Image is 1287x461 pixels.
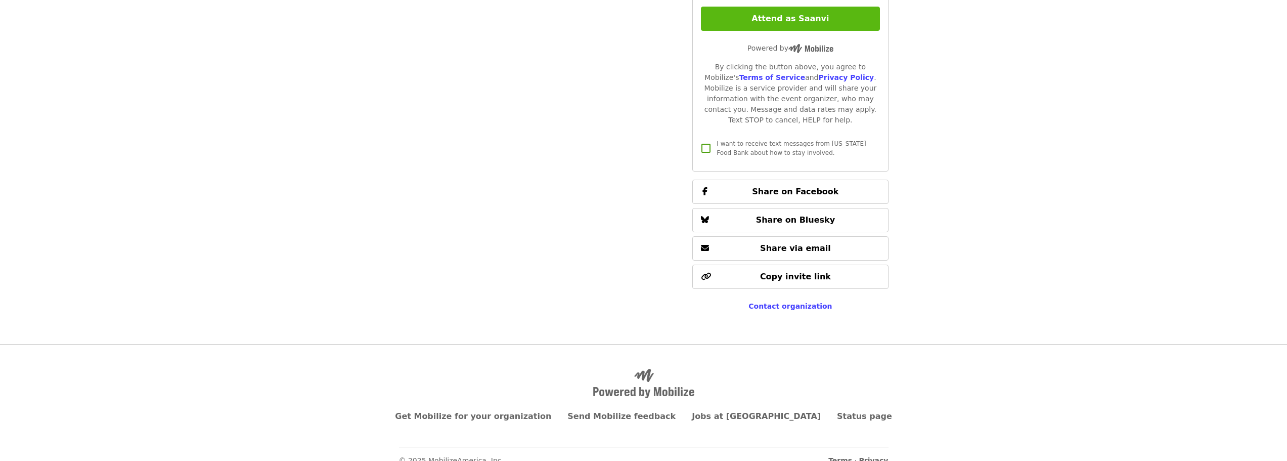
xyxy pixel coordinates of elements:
[701,62,879,125] div: By clicking the button above, you agree to Mobilize's and . Mobilize is a service provider and wi...
[692,236,888,261] button: Share via email
[717,140,866,156] span: I want to receive text messages from [US_STATE] Food Bank about how to stay involved.
[837,411,892,421] a: Status page
[692,265,888,289] button: Copy invite link
[399,410,889,423] nav: Primary footer navigation
[760,243,831,253] span: Share via email
[395,411,551,421] a: Get Mobilize for your organization
[593,369,694,398] img: Powered by Mobilize
[756,215,835,225] span: Share on Bluesky
[760,272,831,281] span: Copy invite link
[818,73,874,81] a: Privacy Policy
[788,44,833,53] img: Powered by Mobilize
[692,411,821,421] a: Jobs at [GEOGRAPHIC_DATA]
[701,7,879,31] button: Attend as Saanvi
[748,302,832,310] a: Contact organization
[739,73,805,81] a: Terms of Service
[567,411,676,421] a: Send Mobilize feedback
[692,180,888,204] button: Share on Facebook
[747,44,833,52] span: Powered by
[692,208,888,232] button: Share on Bluesky
[752,187,838,196] span: Share on Facebook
